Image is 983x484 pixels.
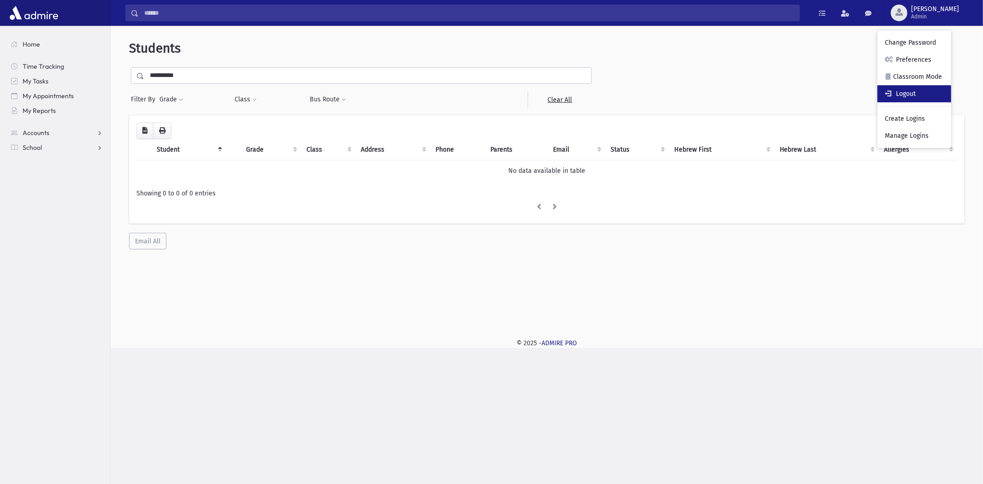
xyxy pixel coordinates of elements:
span: My Tasks [23,77,48,85]
th: Hebrew First: activate to sort column ascending [669,139,774,160]
button: Print [153,123,171,139]
th: Grade: activate to sort column ascending [241,139,301,160]
th: Class: activate to sort column ascending [301,139,355,160]
td: No data available in table [136,160,957,181]
th: Allergies: activate to sort column ascending [878,139,957,160]
a: Create Logins [877,110,951,127]
input: Search [139,5,800,21]
span: My Appointments [23,92,74,100]
th: Email: activate to sort column ascending [547,139,605,160]
a: My Reports [4,103,110,118]
th: Status: activate to sort column ascending [606,139,669,160]
a: Accounts [4,125,110,140]
span: [PERSON_NAME] [911,6,959,13]
a: Home [4,37,110,52]
a: My Tasks [4,74,110,89]
th: Phone [430,139,485,160]
span: Time Tracking [23,62,64,71]
a: Time Tracking [4,59,110,74]
a: Classroom Mode [877,68,951,85]
button: Bus Route [310,91,347,108]
th: Parents [485,139,547,160]
div: © 2025 - [125,338,968,348]
a: ADMIRE PRO [542,339,577,347]
th: Student: activate to sort column descending [151,139,226,160]
button: Grade [159,91,184,108]
button: CSV [136,123,153,139]
a: Change Password [877,34,951,51]
a: Logout [877,85,951,102]
span: Home [23,40,40,48]
a: School [4,140,110,155]
div: Showing 0 to 0 of 0 entries [136,189,957,198]
span: Accounts [23,129,49,137]
span: School [23,143,42,152]
button: Class [234,91,257,108]
th: Address: activate to sort column ascending [355,139,430,160]
span: Students [129,41,181,56]
img: AdmirePro [7,4,60,22]
span: Admin [911,13,959,20]
a: Clear All [528,91,592,108]
a: Manage Logins [877,127,951,144]
span: My Reports [23,106,56,115]
button: Email All [129,233,166,249]
span: Filter By [131,94,159,104]
th: Hebrew Last: activate to sort column ascending [774,139,878,160]
a: Preferences [877,51,951,68]
a: My Appointments [4,89,110,103]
